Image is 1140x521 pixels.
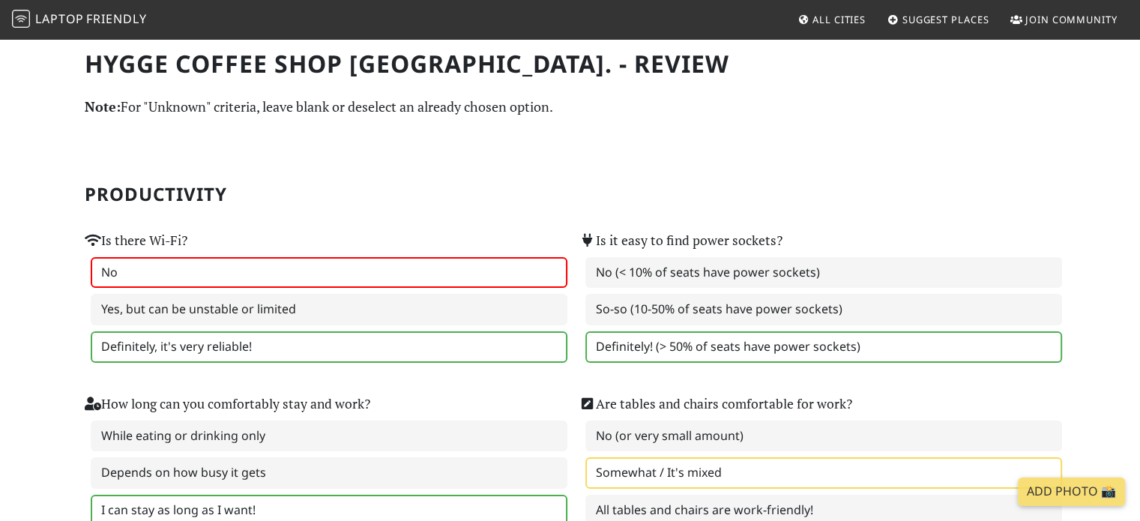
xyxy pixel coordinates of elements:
label: Somewhat / It's mixed [585,457,1062,489]
a: Suggest Places [881,6,995,33]
h1: Hygge Coffee Shop [GEOGRAPHIC_DATA]. - Review [85,49,1056,78]
label: While eating or drinking only [91,421,567,452]
span: Laptop [35,10,84,27]
label: Is it easy to find power sockets? [579,230,782,251]
span: All Cities [812,13,866,26]
label: So-so (10-50% of seats have power sockets) [585,294,1062,325]
p: For "Unknown" criteria, leave blank or deselect an already chosen option. [85,96,1056,118]
label: Depends on how busy it gets [91,457,567,489]
a: Add Photo 📸 [1018,478,1125,506]
span: Friendly [86,10,146,27]
label: Definitely, it's very reliable! [91,331,567,363]
h2: Productivity [85,184,1056,205]
label: How long can you comfortably stay and work? [85,394,370,415]
span: Suggest Places [902,13,989,26]
label: Are tables and chairs comfortable for work? [579,394,852,415]
img: LaptopFriendly [12,10,30,28]
label: Definitely! (> 50% of seats have power sockets) [585,331,1062,363]
label: No (< 10% of seats have power sockets) [585,257,1062,289]
a: LaptopFriendly LaptopFriendly [12,7,147,33]
label: Is there Wi-Fi? [85,230,187,251]
label: Yes, but can be unstable or limited [91,294,567,325]
a: All Cities [791,6,872,33]
a: Join Community [1004,6,1124,33]
strong: Note: [85,97,121,115]
label: No (or very small amount) [585,421,1062,452]
label: No [91,257,567,289]
span: Join Community [1025,13,1118,26]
